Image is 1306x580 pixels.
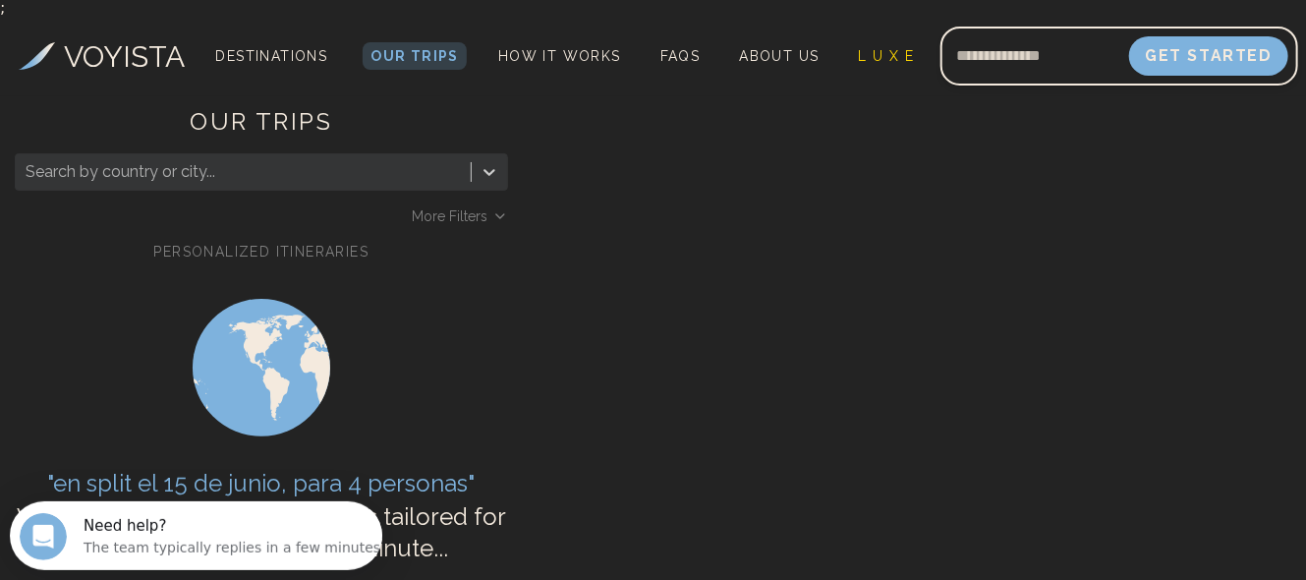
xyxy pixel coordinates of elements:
a: About Us [731,42,826,70]
img: Voyista Logo [19,42,55,70]
h3: We are currently generating trips tailored for you. This can take up to a minute... [15,501,508,564]
input: Email address [940,32,1129,80]
a: L U X E [851,42,923,70]
span: FAQs [660,48,701,64]
img: loader.504774e8.svg [163,269,360,466]
span: Destinations [208,40,336,98]
h1: OUR TRIPS [15,106,508,153]
div: Need help? [74,17,375,32]
a: FAQs [653,42,709,70]
iframe: Intercom live chat discovery launcher [10,501,382,570]
div: Open Intercom Messenger [8,8,394,62]
button: Get Started [1129,36,1288,76]
div: The team typically replies in a few minutes. [74,32,375,53]
span: How It Works [498,48,621,64]
span: L U X E [859,48,915,64]
h2: PERSONALIZED ITINERARIES [15,242,508,261]
a: How It Works [490,42,629,70]
a: VOYISTA [19,34,186,79]
span: Our Trips [370,48,459,64]
span: More Filters [413,206,488,226]
a: Our Trips [363,42,467,70]
h2: " en split el 15 de junio, para 4 personas " [15,466,508,501]
h3: VOYISTA [65,34,186,79]
span: About Us [739,48,819,64]
iframe: Intercom live chat [20,513,67,560]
